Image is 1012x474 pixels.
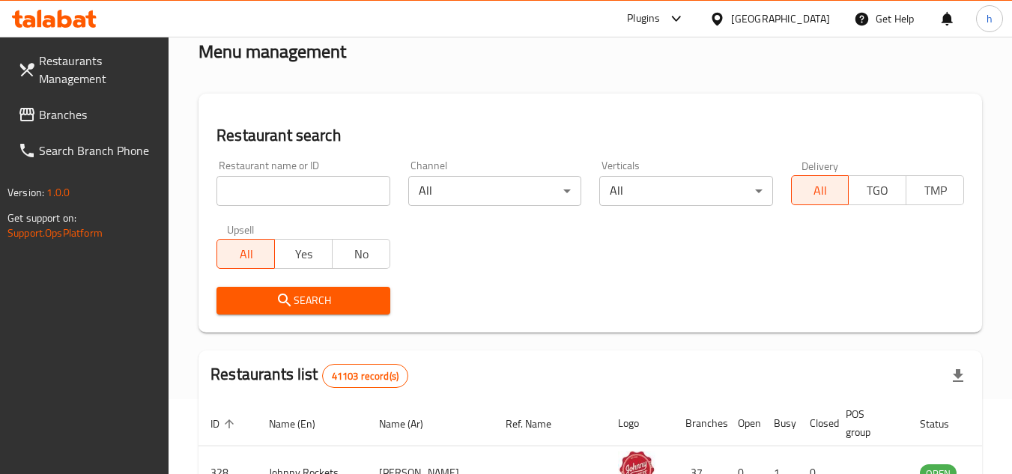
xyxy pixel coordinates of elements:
[269,415,335,433] span: Name (En)
[762,401,798,446] th: Busy
[673,401,726,446] th: Branches
[408,176,581,206] div: All
[846,405,890,441] span: POS group
[216,176,390,206] input: Search for restaurant name or ID..
[848,175,906,205] button: TGO
[627,10,660,28] div: Plugins
[228,291,378,310] span: Search
[912,180,958,201] span: TMP
[791,175,849,205] button: All
[798,180,843,201] span: All
[731,10,830,27] div: [GEOGRAPHIC_DATA]
[940,358,976,394] div: Export file
[802,160,839,171] label: Delivery
[798,401,834,446] th: Closed
[210,415,239,433] span: ID
[227,224,255,234] label: Upsell
[223,243,269,265] span: All
[7,223,103,243] a: Support.OpsPlatform
[7,183,44,202] span: Version:
[210,363,408,388] h2: Restaurants list
[199,40,346,64] h2: Menu management
[339,243,384,265] span: No
[7,208,76,228] span: Get support on:
[506,415,571,433] span: Ref. Name
[39,142,157,159] span: Search Branch Phone
[332,239,390,269] button: No
[322,364,408,388] div: Total records count
[39,52,157,88] span: Restaurants Management
[6,43,169,97] a: Restaurants Management
[379,415,443,433] span: Name (Ar)
[906,175,964,205] button: TMP
[920,415,969,433] span: Status
[855,180,900,201] span: TGO
[6,97,169,133] a: Branches
[39,106,157,124] span: Branches
[46,183,70,202] span: 1.0.0
[274,239,333,269] button: Yes
[216,124,964,147] h2: Restaurant search
[323,369,407,383] span: 41103 record(s)
[216,287,390,315] button: Search
[606,401,673,446] th: Logo
[6,133,169,168] a: Search Branch Phone
[216,239,275,269] button: All
[726,401,762,446] th: Open
[281,243,327,265] span: Yes
[987,10,993,27] span: h
[599,176,772,206] div: All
